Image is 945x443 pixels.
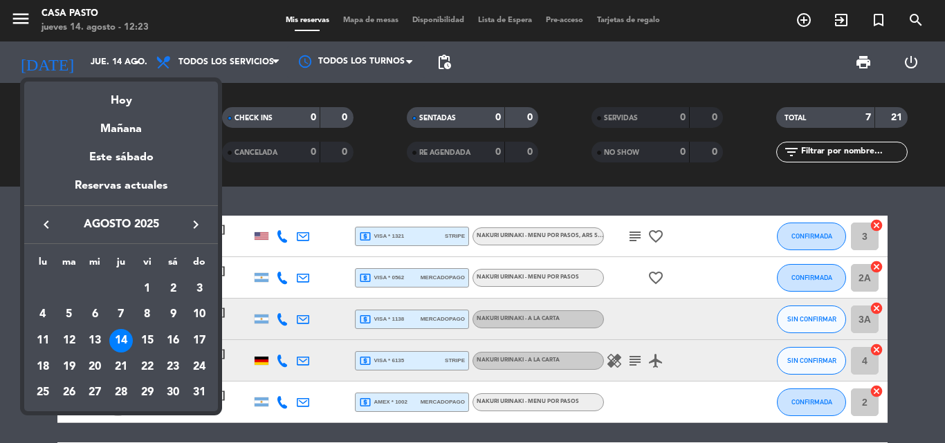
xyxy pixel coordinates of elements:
td: 5 de agosto de 2025 [56,302,82,328]
td: 6 de agosto de 2025 [82,302,108,328]
div: 25 [31,381,55,405]
div: 15 [136,329,159,352]
th: miércoles [82,254,108,276]
span: agosto 2025 [59,216,183,234]
td: 4 de agosto de 2025 [30,302,56,328]
td: 12 de agosto de 2025 [56,328,82,354]
div: 24 [187,355,211,379]
div: Hoy [24,82,218,110]
td: 20 de agosto de 2025 [82,354,108,380]
td: 10 de agosto de 2025 [186,302,212,328]
div: 27 [83,381,107,405]
th: lunes [30,254,56,276]
td: 11 de agosto de 2025 [30,328,56,354]
i: keyboard_arrow_right [187,216,204,233]
td: 23 de agosto de 2025 [160,354,187,380]
td: 21 de agosto de 2025 [108,354,134,380]
div: 29 [136,381,159,405]
div: 9 [161,303,185,326]
div: 8 [136,303,159,326]
i: keyboard_arrow_left [38,216,55,233]
div: 22 [136,355,159,379]
th: viernes [134,254,160,276]
td: 8 de agosto de 2025 [134,302,160,328]
div: 4 [31,303,55,326]
div: Mañana [24,110,218,138]
td: 22 de agosto de 2025 [134,354,160,380]
td: 16 de agosto de 2025 [160,328,187,354]
div: 6 [83,303,107,326]
div: 13 [83,329,107,352]
td: 17 de agosto de 2025 [186,328,212,354]
td: 24 de agosto de 2025 [186,354,212,380]
td: 30 de agosto de 2025 [160,380,187,406]
td: 18 de agosto de 2025 [30,354,56,380]
td: 3 de agosto de 2025 [186,276,212,302]
th: sábado [160,254,187,276]
td: 26 de agosto de 2025 [56,380,82,406]
div: 28 [109,381,133,405]
div: Este sábado [24,138,218,177]
div: 7 [109,303,133,326]
td: AGO. [30,276,134,302]
div: Reservas actuales [24,177,218,205]
div: 26 [57,381,81,405]
div: 11 [31,329,55,352]
td: 13 de agosto de 2025 [82,328,108,354]
td: 2 de agosto de 2025 [160,276,187,302]
td: 14 de agosto de 2025 [108,328,134,354]
td: 25 de agosto de 2025 [30,380,56,406]
div: 30 [161,381,185,405]
th: jueves [108,254,134,276]
div: 1 [136,277,159,301]
div: 3 [187,277,211,301]
div: 19 [57,355,81,379]
td: 1 de agosto de 2025 [134,276,160,302]
div: 5 [57,303,81,326]
div: 12 [57,329,81,352]
div: 21 [109,355,133,379]
td: 9 de agosto de 2025 [160,302,187,328]
td: 28 de agosto de 2025 [108,380,134,406]
button: keyboard_arrow_left [34,216,59,234]
div: 17 [187,329,211,352]
th: martes [56,254,82,276]
td: 31 de agosto de 2025 [186,380,212,406]
div: 10 [187,303,211,326]
div: 20 [83,355,107,379]
td: 15 de agosto de 2025 [134,328,160,354]
th: domingo [186,254,212,276]
div: 16 [161,329,185,352]
div: 23 [161,355,185,379]
div: 18 [31,355,55,379]
div: 2 [161,277,185,301]
td: 7 de agosto de 2025 [108,302,134,328]
td: 29 de agosto de 2025 [134,380,160,406]
div: 31 [187,381,211,405]
button: keyboard_arrow_right [183,216,208,234]
td: 19 de agosto de 2025 [56,354,82,380]
td: 27 de agosto de 2025 [82,380,108,406]
div: 14 [109,329,133,352]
